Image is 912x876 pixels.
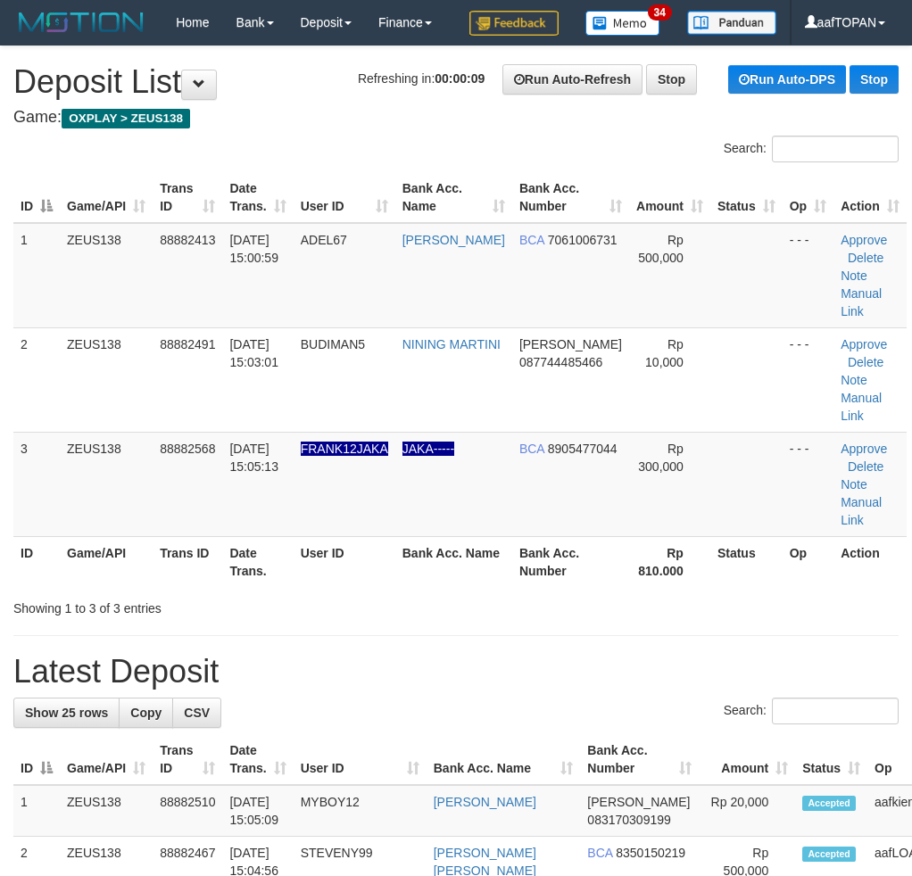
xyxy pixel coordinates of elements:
[783,327,833,432] td: - - -
[427,734,581,785] th: Bank Acc. Name: activate to sort column ascending
[646,64,697,95] a: Stop
[585,11,660,36] img: Button%20Memo.svg
[502,64,643,95] a: Run Auto-Refresh
[469,11,559,36] img: Feedback.jpg
[13,9,149,36] img: MOTION_logo.png
[580,734,699,785] th: Bank Acc. Number: activate to sort column ascending
[13,592,367,617] div: Showing 1 to 3 of 3 entries
[512,172,629,223] th: Bank Acc. Number: activate to sort column ascending
[802,796,856,811] span: Accepted
[13,64,899,100] h1: Deposit List
[710,172,783,223] th: Status: activate to sort column ascending
[841,337,887,351] a: Approve
[153,734,222,785] th: Trans ID: activate to sort column ascending
[229,233,278,265] span: [DATE] 15:00:59
[783,536,833,587] th: Op
[833,536,907,587] th: Action
[841,373,867,387] a: Note
[60,223,153,328] td: ZEUS138
[222,536,293,587] th: Date Trans.
[229,337,278,369] span: [DATE] 15:03:01
[13,327,60,432] td: 2
[294,785,427,837] td: MYBOY12
[629,536,710,587] th: Rp 810.000
[519,337,622,351] span: [PERSON_NAME]
[60,327,153,432] td: ZEUS138
[294,734,427,785] th: User ID: activate to sort column ascending
[222,734,293,785] th: Date Trans.: activate to sort column ascending
[795,734,867,785] th: Status: activate to sort column ascending
[395,172,512,223] th: Bank Acc. Name: activate to sort column ascending
[395,536,512,587] th: Bank Acc. Name
[172,698,221,728] a: CSV
[13,698,120,728] a: Show 25 rows
[160,442,215,456] span: 88882568
[841,233,887,247] a: Approve
[587,813,670,827] span: Copy 083170309199 to clipboard
[434,795,536,809] a: [PERSON_NAME]
[62,109,190,128] span: OXPLAY > ZEUS138
[160,337,215,351] span: 88882491
[848,251,883,265] a: Delete
[783,172,833,223] th: Op: activate to sort column ascending
[848,355,883,369] a: Delete
[638,233,684,265] span: Rp 500,000
[548,442,618,456] span: Copy 8905477044 to clipboard
[301,233,347,247] span: ADEL67
[645,337,684,369] span: Rp 10,000
[841,477,867,492] a: Note
[13,785,60,837] td: 1
[153,785,222,837] td: 88882510
[648,4,672,21] span: 34
[710,536,783,587] th: Status
[402,233,505,247] a: [PERSON_NAME]
[294,536,395,587] th: User ID
[548,233,618,247] span: Copy 7061006731 to clipboard
[60,536,153,587] th: Game/API
[699,734,795,785] th: Amount: activate to sort column ascending
[13,654,899,690] h1: Latest Deposit
[512,536,629,587] th: Bank Acc. Number
[841,495,882,527] a: Manual Link
[848,459,883,474] a: Delete
[519,355,602,369] span: Copy 087744485466 to clipboard
[119,698,173,728] a: Copy
[616,846,685,860] span: Copy 8350150219 to clipboard
[301,337,365,351] span: BUDIMAN5
[435,71,485,86] strong: 00:00:09
[13,109,899,127] h4: Game:
[587,795,690,809] span: [PERSON_NAME]
[724,136,899,162] label: Search:
[519,442,544,456] span: BCA
[402,442,454,456] a: JAKA-----
[841,286,882,318] a: Manual Link
[13,432,60,536] td: 3
[153,536,222,587] th: Trans ID
[60,734,153,785] th: Game/API: activate to sort column ascending
[160,233,215,247] span: 88882413
[629,172,710,223] th: Amount: activate to sort column ascending
[783,223,833,328] td: - - -
[402,337,501,351] a: NINING MARTINI
[802,847,856,862] span: Accepted
[13,223,60,328] td: 1
[587,846,612,860] span: BCA
[13,734,60,785] th: ID: activate to sort column descending
[60,432,153,536] td: ZEUS138
[841,269,867,283] a: Note
[699,785,795,837] td: Rp 20,000
[60,172,153,223] th: Game/API: activate to sort column ascending
[841,391,882,423] a: Manual Link
[728,65,846,94] a: Run Auto-DPS
[687,11,776,35] img: panduan.png
[184,706,210,720] span: CSV
[13,172,60,223] th: ID: activate to sort column descending
[301,442,388,456] span: Nama rekening ada tanda titik/strip, harap diedit
[25,706,108,720] span: Show 25 rows
[60,785,153,837] td: ZEUS138
[222,172,293,223] th: Date Trans.: activate to sort column ascending
[772,136,899,162] input: Search:
[850,65,899,94] a: Stop
[772,698,899,724] input: Search:
[130,706,162,720] span: Copy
